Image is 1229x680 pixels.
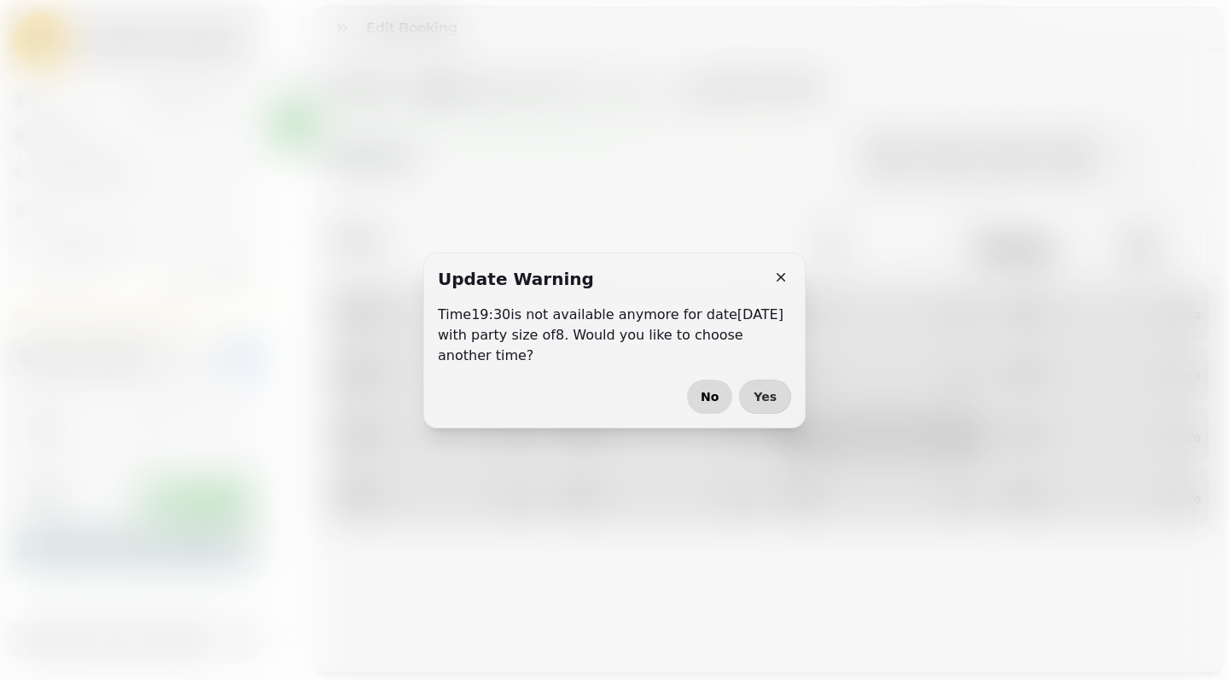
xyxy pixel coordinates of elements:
[701,391,719,403] span: No
[754,391,777,403] span: Yes
[739,380,791,414] button: Yes
[687,380,732,414] button: No
[438,267,594,291] h2: Update warning
[438,305,791,366] p: Time 19:30 is not available anymore for date [DATE] with party size of 8 . Would you like to choo...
